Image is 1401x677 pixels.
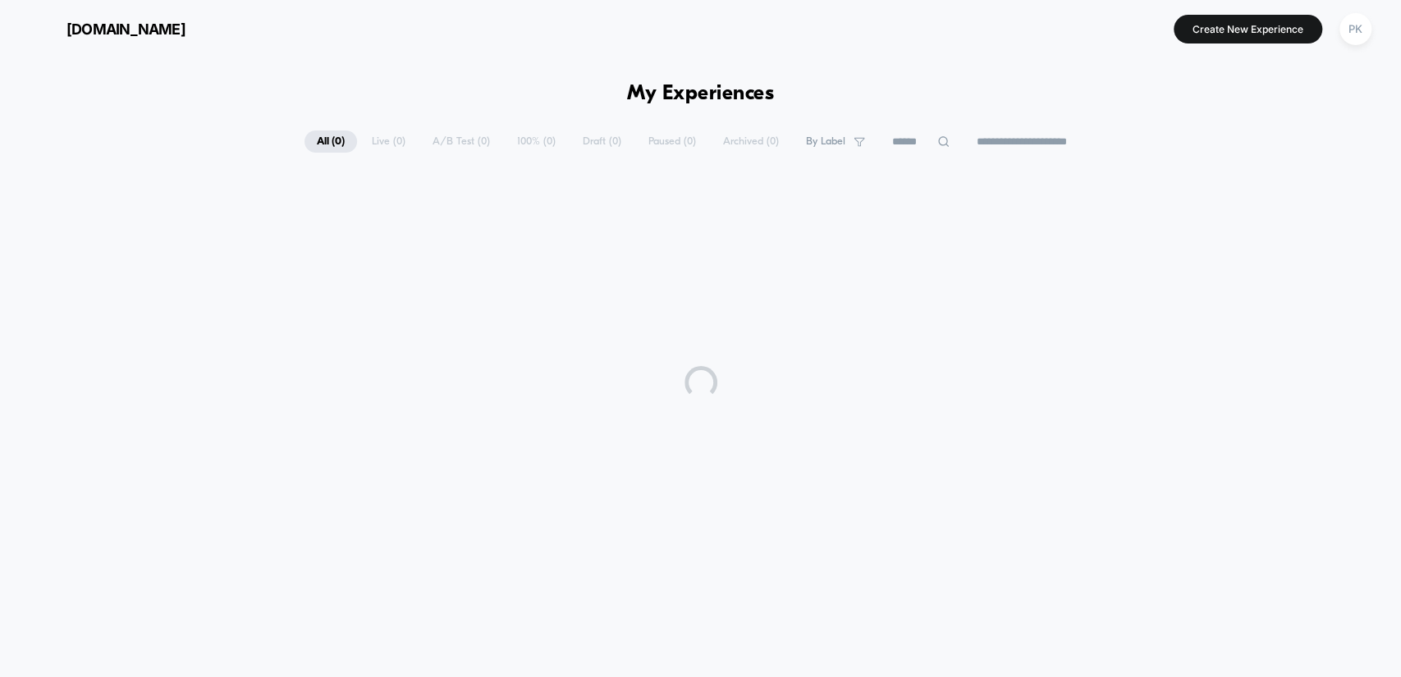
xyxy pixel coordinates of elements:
button: PK [1335,12,1376,46]
div: PK [1339,13,1371,45]
span: By Label [806,135,845,148]
span: [DOMAIN_NAME] [66,21,185,38]
h1: My Experiences [627,82,774,106]
button: Create New Experience [1174,15,1322,43]
button: [DOMAIN_NAME] [25,16,190,42]
span: All ( 0 ) [304,130,357,153]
